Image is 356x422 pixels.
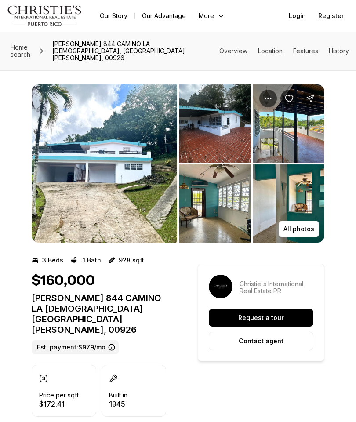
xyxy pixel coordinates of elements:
[7,5,82,26] img: logo
[109,392,127,399] p: Built in
[258,47,283,55] a: Skip to: Location
[302,90,319,107] button: Share Property: Carr 844 CAMINO LA IGLESIA
[32,293,166,335] p: [PERSON_NAME] 844 CAMINO LA [DEMOGRAPHIC_DATA] [GEOGRAPHIC_DATA][PERSON_NAME], 00926
[93,10,134,22] a: Our Story
[259,90,277,107] button: Property options
[32,84,177,243] button: View image gallery
[32,340,119,354] label: Est. payment: $979/mo
[109,400,127,407] p: 1945
[119,257,144,264] p: 928 sqft
[49,37,219,65] span: [PERSON_NAME] 844 CAMINO LA [DEMOGRAPHIC_DATA], [GEOGRAPHIC_DATA][PERSON_NAME], 00926
[83,257,101,264] p: 1 Bath
[279,221,319,237] button: All photos
[11,44,30,58] span: Home search
[283,7,311,25] button: Login
[253,164,325,243] button: View image gallery
[179,84,324,243] li: 2 of 3
[313,7,349,25] button: Register
[239,338,283,345] p: Contact agent
[135,10,193,22] a: Our Advantage
[283,226,314,233] p: All photos
[32,84,177,243] li: 1 of 3
[329,47,349,55] a: Skip to: History
[32,273,95,289] h1: $160,000
[39,400,79,407] p: $172.41
[293,47,318,55] a: Skip to: Features
[219,47,349,55] nav: Page section menu
[193,10,230,22] button: More
[318,12,344,19] span: Register
[209,332,313,350] button: Contact agent
[42,257,63,264] p: 3 Beds
[209,309,313,327] button: Request a tour
[179,84,251,163] button: View image gallery
[238,314,284,321] p: Request a tour
[39,392,79,399] p: Price per sqft
[219,47,247,55] a: Skip to: Overview
[240,280,313,295] p: Christie's International Real Estate PR
[289,12,306,19] span: Login
[179,164,251,243] button: View image gallery
[7,40,35,62] a: Home search
[253,84,325,163] button: View image gallery
[32,84,324,243] div: Listing Photos
[280,90,298,107] button: Save Property: Carr 844 CAMINO LA IGLESIA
